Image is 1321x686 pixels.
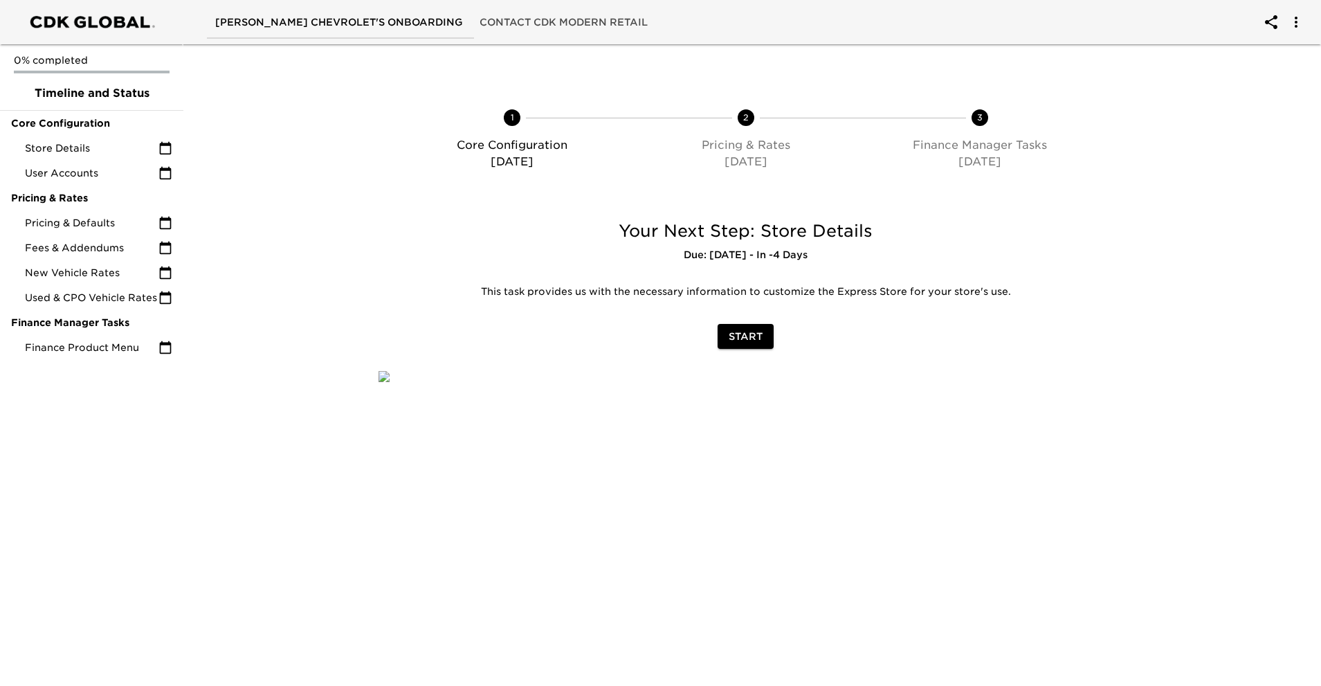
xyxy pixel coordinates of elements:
span: Finance Product Menu [25,341,158,354]
p: 0% completed [14,53,170,67]
p: Core Configuration [401,137,623,154]
p: [DATE] [868,154,1091,170]
button: Start [718,324,774,350]
span: Pricing & Rates [11,191,172,205]
span: Finance Manager Tasks [11,316,172,330]
p: [DATE] [635,154,857,170]
img: qkibX1zbU72zw90W6Gan%2FTemplates%2FRjS7uaFIXtg43HUzxvoG%2F3e51d9d6-1114-4229-a5bf-f5ca567b6beb.jpg [379,371,390,382]
span: Pricing & Defaults [25,216,158,230]
span: Core Configuration [11,116,172,130]
span: Used & CPO Vehicle Rates [25,291,158,305]
p: Finance Manager Tasks [868,137,1091,154]
span: Store Details [25,141,158,155]
text: 1 [511,112,514,123]
span: User Accounts [25,166,158,180]
p: This task provides us with the necessary information to customize the Express Store for your stor... [389,285,1102,299]
span: Timeline and Status [11,85,172,102]
span: Start [729,328,763,345]
p: [DATE] [401,154,623,170]
span: Fees & Addendums [25,241,158,255]
text: 3 [977,112,983,123]
p: Pricing & Rates [635,137,857,154]
button: account of current user [1279,6,1313,39]
span: Contact CDK Modern Retail [480,14,648,31]
span: New Vehicle Rates [25,266,158,280]
text: 2 [743,112,749,123]
span: [PERSON_NAME] Chevrolet's Onboarding [215,14,463,31]
button: account of current user [1255,6,1288,39]
h5: Your Next Step: Store Details [379,220,1113,242]
h6: Due: [DATE] - In -4 Days [379,248,1113,263]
